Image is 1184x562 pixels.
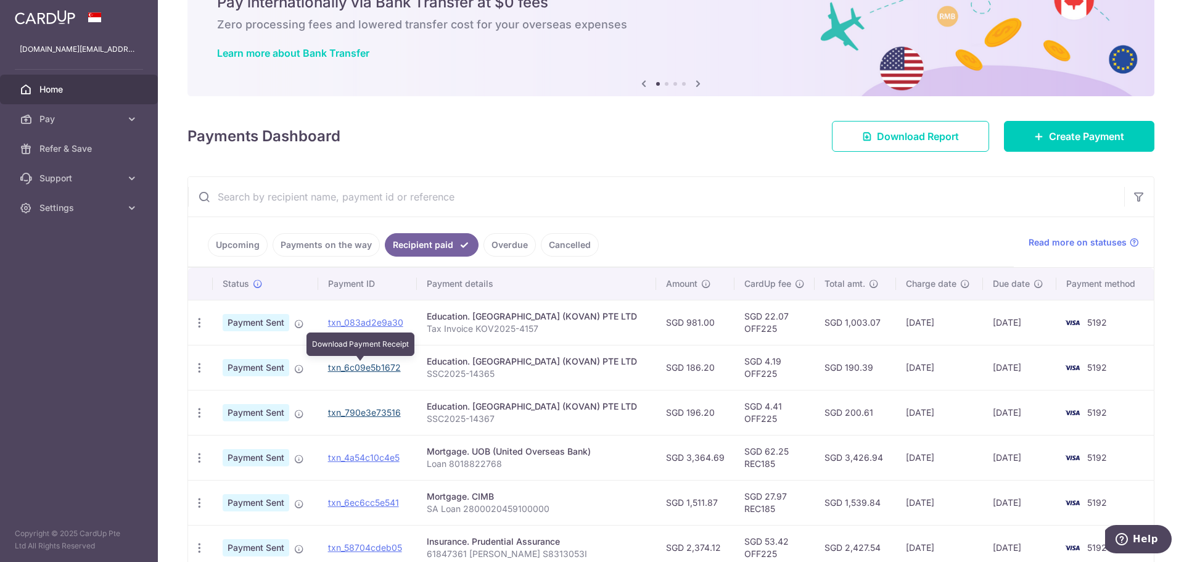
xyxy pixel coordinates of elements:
p: SSC2025-14365 [427,368,646,380]
input: Search by recipient name, payment id or reference [188,177,1124,217]
span: Payment Sent [223,359,289,376]
p: SSC2025-14367 [427,413,646,425]
td: SGD 3,364.69 [656,435,734,480]
div: Mortgage. UOB (United Overseas Bank) [427,445,646,458]
td: [DATE] [983,300,1056,345]
td: [DATE] [983,390,1056,435]
td: [DATE] [983,480,1056,525]
td: [DATE] [896,480,983,525]
a: txn_58704cdeb05 [328,542,402,553]
p: Loan 8018822768 [427,458,646,470]
h6: Zero processing fees and lowered transfer cost for your overseas expenses [217,17,1125,32]
td: SGD 981.00 [656,300,734,345]
span: Read more on statuses [1029,236,1127,249]
th: Payment method [1056,268,1154,300]
span: 5192 [1087,362,1107,373]
td: [DATE] [896,435,983,480]
a: txn_4a54c10c4e5 [328,452,400,463]
td: SGD 62.25 REC185 [734,435,815,480]
span: 5192 [1087,497,1107,508]
td: [DATE] [896,300,983,345]
td: SGD 22.07 OFF225 [734,300,815,345]
span: Settings [39,202,121,214]
td: [DATE] [896,390,983,435]
div: Insurance. Prudential Assurance [427,535,646,548]
div: Education. [GEOGRAPHIC_DATA] (KOVAN) PTE LTD [427,355,646,368]
span: Payment Sent [223,314,289,331]
a: Cancelled [541,233,599,257]
td: [DATE] [896,345,983,390]
span: Payment Sent [223,404,289,421]
div: Education. [GEOGRAPHIC_DATA] (KOVAN) PTE LTD [427,400,646,413]
span: Download Report [877,129,959,144]
h4: Payments Dashboard [187,125,340,147]
div: Mortgage. CIMB [427,490,646,503]
span: Payment Sent [223,449,289,466]
td: SGD 1,511.87 [656,480,734,525]
td: [DATE] [983,345,1056,390]
img: CardUp [15,10,75,25]
img: Bank Card [1060,540,1085,555]
span: Total amt. [824,278,865,290]
a: Read more on statuses [1029,236,1139,249]
a: Download Report [832,121,989,152]
td: SGD 1,539.84 [815,480,896,525]
span: Amount [666,278,697,290]
p: 61847361 [PERSON_NAME] S8313053I [427,548,646,560]
td: SGD 200.61 [815,390,896,435]
td: SGD 186.20 [656,345,734,390]
img: Bank Card [1060,450,1085,465]
a: txn_6c09e5b1672 [328,362,401,373]
td: SGD 3,426.94 [815,435,896,480]
span: 5192 [1087,542,1107,553]
a: Create Payment [1004,121,1154,152]
a: Upcoming [208,233,268,257]
div: Download Payment Receipt [306,333,414,356]
span: Payment Sent [223,539,289,556]
td: SGD 4.19 OFF225 [734,345,815,390]
span: Payment Sent [223,494,289,511]
a: txn_083ad2e9a30 [328,317,403,328]
span: Support [39,172,121,184]
iframe: Opens a widget where you can find more information [1105,525,1172,556]
td: SGD 27.97 REC185 [734,480,815,525]
span: 5192 [1087,452,1107,463]
a: Recipient paid [385,233,479,257]
th: Payment ID [318,268,417,300]
a: txn_6ec6cc5e541 [328,497,399,508]
img: Bank Card [1060,315,1085,330]
th: Payment details [417,268,656,300]
td: SGD 196.20 [656,390,734,435]
td: SGD 190.39 [815,345,896,390]
span: 5192 [1087,407,1107,418]
td: [DATE] [983,435,1056,480]
span: Due date [993,278,1030,290]
span: Status [223,278,249,290]
img: Bank Card [1060,495,1085,510]
p: SA Loan 2800020459100000 [427,503,646,515]
p: [DOMAIN_NAME][EMAIL_ADDRESS][PERSON_NAME][DOMAIN_NAME] [20,43,138,56]
a: txn_790e3e73516 [328,407,401,418]
span: Charge date [906,278,956,290]
span: Pay [39,113,121,125]
p: Tax Invoice KOV2025-4157 [427,323,646,335]
span: CardUp fee [744,278,791,290]
span: Home [39,83,121,96]
img: Bank Card [1060,360,1085,375]
div: Education. [GEOGRAPHIC_DATA] (KOVAN) PTE LTD [427,310,646,323]
span: Refer & Save [39,143,121,155]
td: SGD 1,003.07 [815,300,896,345]
a: Learn more about Bank Transfer [217,47,369,59]
span: 5192 [1087,317,1107,328]
td: SGD 4.41 OFF225 [734,390,815,435]
a: Overdue [483,233,536,257]
img: Bank Card [1060,405,1085,420]
span: Create Payment [1049,129,1124,144]
a: Payments on the way [273,233,380,257]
